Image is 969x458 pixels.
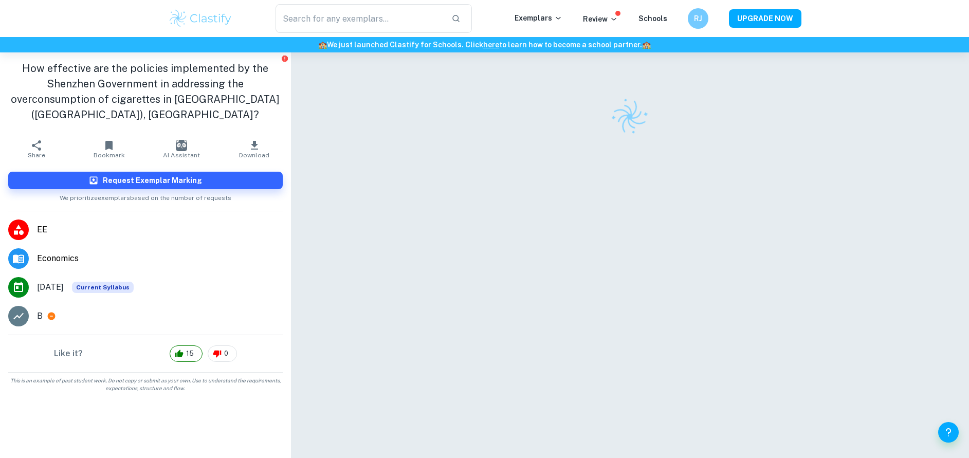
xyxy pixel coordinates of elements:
button: Download [218,135,290,163]
span: Current Syllabus [72,282,134,293]
span: 15 [180,349,199,359]
p: B [37,310,43,322]
span: Bookmark [94,152,125,159]
span: Share [28,152,45,159]
a: here [483,41,499,49]
span: 🏫 [318,41,327,49]
img: AI Assistant [176,140,187,151]
button: Report issue [281,54,289,62]
p: Exemplars [515,12,562,24]
button: Request Exemplar Marking [8,172,283,189]
div: 15 [170,345,203,362]
img: Clastify logo [605,91,655,141]
h6: Request Exemplar Marking [103,175,202,186]
span: Economics [37,252,283,265]
span: AI Assistant [163,152,200,159]
button: RJ [688,8,708,29]
span: We prioritize exemplars based on the number of requests [60,189,231,203]
button: UPGRADE NOW [729,9,801,28]
span: Download [239,152,269,159]
input: Search for any exemplars... [276,4,444,33]
h6: RJ [692,13,704,24]
div: 0 [208,345,237,362]
button: AI Assistant [145,135,218,163]
h6: We just launched Clastify for Schools. Click to learn how to become a school partner. [2,39,967,50]
span: 0 [218,349,234,359]
span: EE [37,224,283,236]
img: Clastify logo [168,8,233,29]
button: Bookmark [72,135,145,163]
p: Review [583,13,618,25]
h1: How effective are the policies implemented by the Shenzhen Government in addressing the overconsu... [8,61,283,122]
span: 🏫 [642,41,651,49]
span: This is an example of past student work. Do not copy or submit as your own. Use to understand the... [4,377,287,392]
button: Help and Feedback [938,422,959,443]
h6: Like it? [54,347,83,360]
div: This exemplar is based on the current syllabus. Feel free to refer to it for inspiration/ideas wh... [72,282,134,293]
a: Schools [638,14,667,23]
span: [DATE] [37,281,64,294]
